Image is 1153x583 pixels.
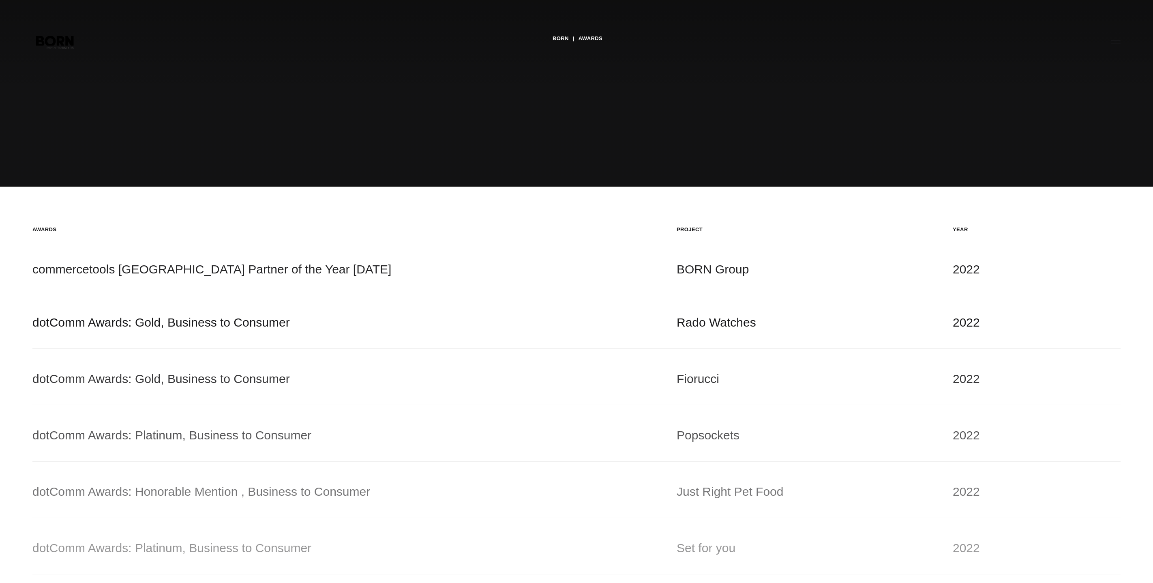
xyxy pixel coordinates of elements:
div: Year [953,226,1121,234]
div: Fiorucci [677,371,937,387]
div: dotComm Awards: Platinum, Business to Consumer [32,540,660,557]
div: Just Right Pet Food [677,484,937,500]
div: Awards [32,226,660,234]
div: Popsockets [677,427,937,443]
div: 2022 [953,371,1121,387]
div: commercetools [GEOGRAPHIC_DATA] Partner of the Year [DATE] [32,261,660,278]
div: dotComm Awards: Gold, Business to Consumer [32,314,660,330]
a: Awards [579,32,602,45]
div: BORN Group [677,261,937,278]
div: 2022 [953,484,1121,500]
div: dotComm Awards: Honorable Mention , Business to Consumer [32,484,660,500]
div: Project [677,226,937,234]
div: 2022 [953,427,1121,443]
div: Rado Watches [677,314,937,330]
div: Set for you [677,540,937,557]
div: 2022 [953,540,1121,557]
div: 2022 [953,261,1121,278]
div: 2022 [953,314,1121,330]
div: dotComm Awards: Gold, Business to Consumer [32,371,660,387]
button: Open [1106,33,1125,50]
div: dotComm Awards: Platinum, Business to Consumer [32,427,660,443]
a: BORN [553,32,569,45]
